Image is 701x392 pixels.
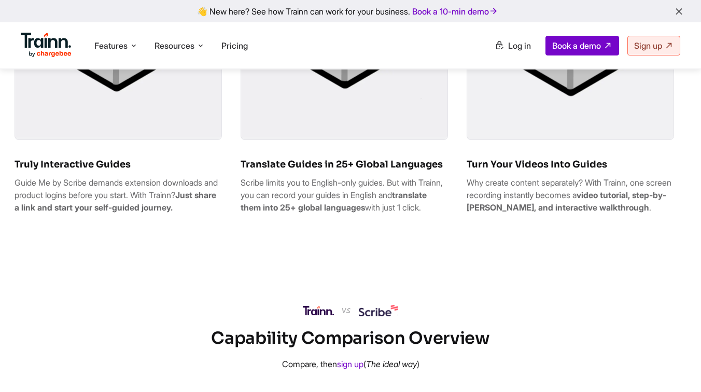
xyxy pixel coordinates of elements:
img: Trainn Logo [21,33,72,58]
h3: Turn Your Videos Into Guides [467,159,674,170]
span: Features [94,40,128,51]
h3: Truly Interactive Guides [15,159,222,170]
span: Sign up [634,40,662,51]
a: sign up [337,359,363,369]
img: scribe logo [359,305,398,316]
img: Illustration of the word “versus” [342,308,350,313]
i: The ideal way [366,359,417,369]
b: Just share a link and start your self-guided journey. [15,190,216,213]
b: translate them into 25+ global languages [241,190,427,213]
a: Log in [488,36,537,55]
iframe: Chat Widget [649,342,701,392]
a: Book a demo [545,36,619,55]
p: Guide Me by Scribe demands extension downloads and product logins before you start. With Trainn? [15,176,222,214]
span: Resources [155,40,194,51]
b: video tutorial, step-by-[PERSON_NAME], and interactive walkthrough [467,190,666,213]
a: Sign up [627,36,680,55]
h3: Translate Guides in 25+ Global Languages [241,159,448,170]
span: Log in [508,40,531,51]
a: Pricing [221,40,248,51]
p: Scribe limits you to English-only guides. But with Trainn, you can record your guides in English ... [241,176,448,214]
a: Book a 10-min demo [410,4,500,19]
img: Trainn Logo [303,306,334,315]
span: Book a demo [552,40,601,51]
div: 👋 New here? See how Trainn can work for your business. [6,6,695,16]
p: Why create content separately? With Trainn, one screen recording instantly becomes a . [467,176,674,214]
